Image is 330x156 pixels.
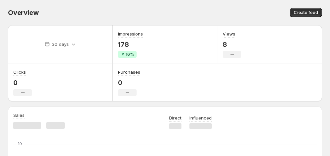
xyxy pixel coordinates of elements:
p: 0 [118,79,140,87]
h3: Purchases [118,69,140,75]
button: Create feed [290,8,322,17]
p: Influenced [189,115,212,121]
text: 10 [18,141,22,146]
span: 16% [126,52,134,57]
h3: Sales [13,112,25,118]
p: 30 days [52,41,69,47]
p: 178 [118,40,143,48]
p: 0 [13,79,32,87]
h3: Views [223,31,235,37]
span: Overview [8,9,39,17]
p: Direct [169,115,181,121]
h3: Impressions [118,31,143,37]
p: 8 [223,40,241,48]
span: Create feed [294,10,318,15]
h3: Clicks [13,69,26,75]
